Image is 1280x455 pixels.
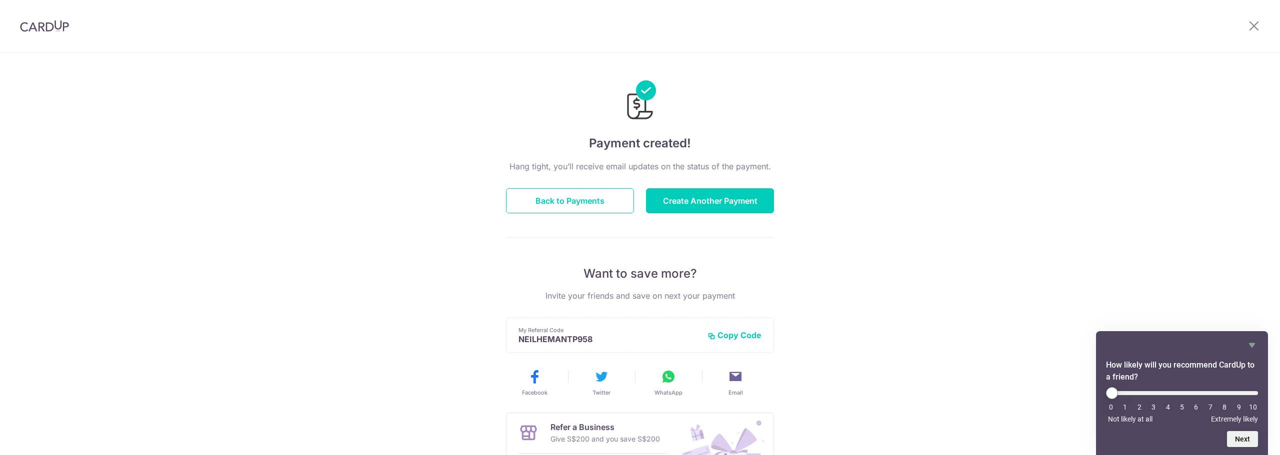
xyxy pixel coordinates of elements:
li: 6 [1191,403,1201,411]
li: 4 [1163,403,1173,411]
p: Want to save more? [506,266,774,282]
span: Email [728,389,743,397]
span: Twitter [592,389,610,397]
div: How likely will you recommend CardUp to a friend? Select an option from 0 to 10, with 0 being Not... [1106,387,1258,423]
li: 10 [1248,403,1258,411]
li: 1 [1120,403,1130,411]
button: Create Another Payment [646,188,774,213]
img: CardUp [20,20,69,32]
button: Next question [1227,431,1258,447]
span: Not likely at all [1108,415,1152,423]
p: Invite your friends and save on next your payment [506,290,774,302]
p: Hang tight, you’ll receive email updates on the status of the payment. [506,160,774,172]
button: Back to Payments [506,188,634,213]
li: 5 [1177,403,1187,411]
button: Facebook [505,369,564,397]
li: 3 [1148,403,1158,411]
button: Twitter [572,369,631,397]
button: Copy Code [707,330,761,340]
li: 8 [1219,403,1229,411]
h4: Payment created! [506,134,774,152]
p: My Referral Code [518,326,699,334]
p: Give S$200 and you save S$200 [550,433,660,445]
button: WhatsApp [639,369,698,397]
span: Facebook [522,389,547,397]
li: 9 [1234,403,1244,411]
div: How likely will you recommend CardUp to a friend? Select an option from 0 to 10, with 0 being Not... [1106,339,1258,447]
span: Extremely likely [1211,415,1258,423]
li: 7 [1205,403,1215,411]
button: Hide survey [1246,339,1258,351]
p: NEILHEMANTP958 [518,334,699,344]
button: Email [706,369,765,397]
img: Payments [624,80,656,122]
li: 2 [1134,403,1144,411]
li: 0 [1106,403,1116,411]
h2: How likely will you recommend CardUp to a friend? Select an option from 0 to 10, with 0 being Not... [1106,359,1258,383]
span: WhatsApp [654,389,682,397]
p: Refer a Business [550,421,660,433]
